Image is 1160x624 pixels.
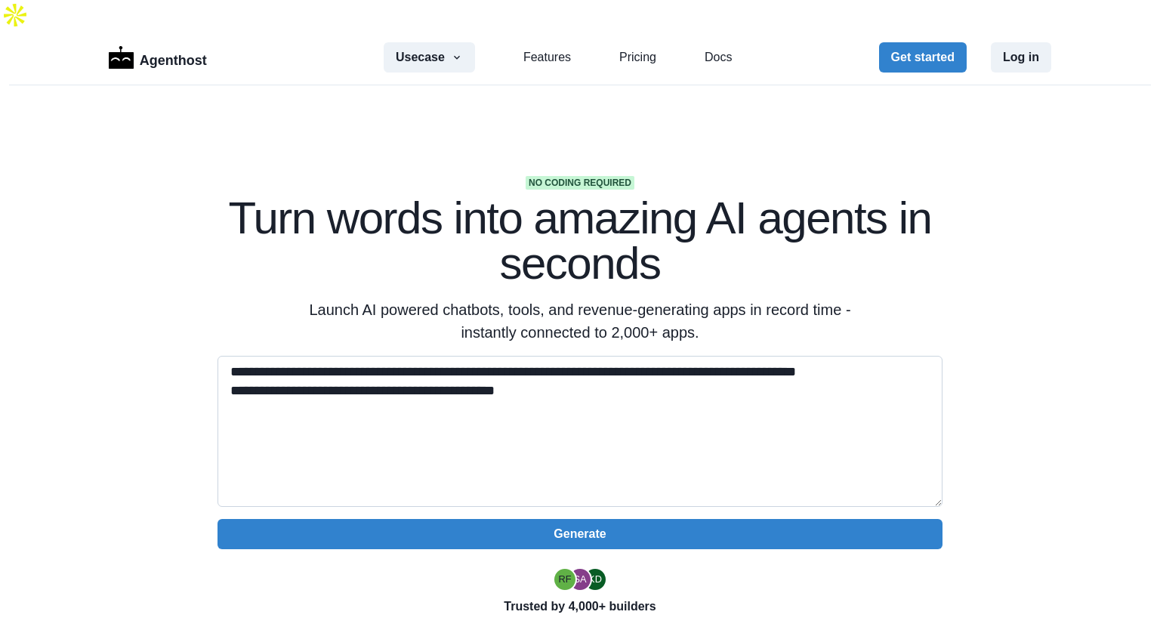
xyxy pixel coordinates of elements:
div: Ryan Florence [558,575,571,585]
p: Trusted by 4,000+ builders [217,598,942,616]
button: Usecase [384,42,475,73]
span: No coding required [526,176,634,190]
div: Kent Dodds [588,575,602,585]
button: Get started [879,42,967,73]
p: Agenthost [140,45,207,71]
button: Generate [217,519,942,549]
p: Launch AI powered chatbots, tools, and revenue-generating apps in record time - instantly connect... [290,298,870,344]
button: Log in [991,42,1051,73]
div: Segun Adebayo [573,575,586,585]
a: Features [523,48,571,66]
a: Docs [705,48,732,66]
a: Pricing [619,48,656,66]
a: LogoAgenthost [109,45,207,71]
img: Logo [109,46,134,69]
h1: Turn words into amazing AI agents in seconds [217,196,942,286]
